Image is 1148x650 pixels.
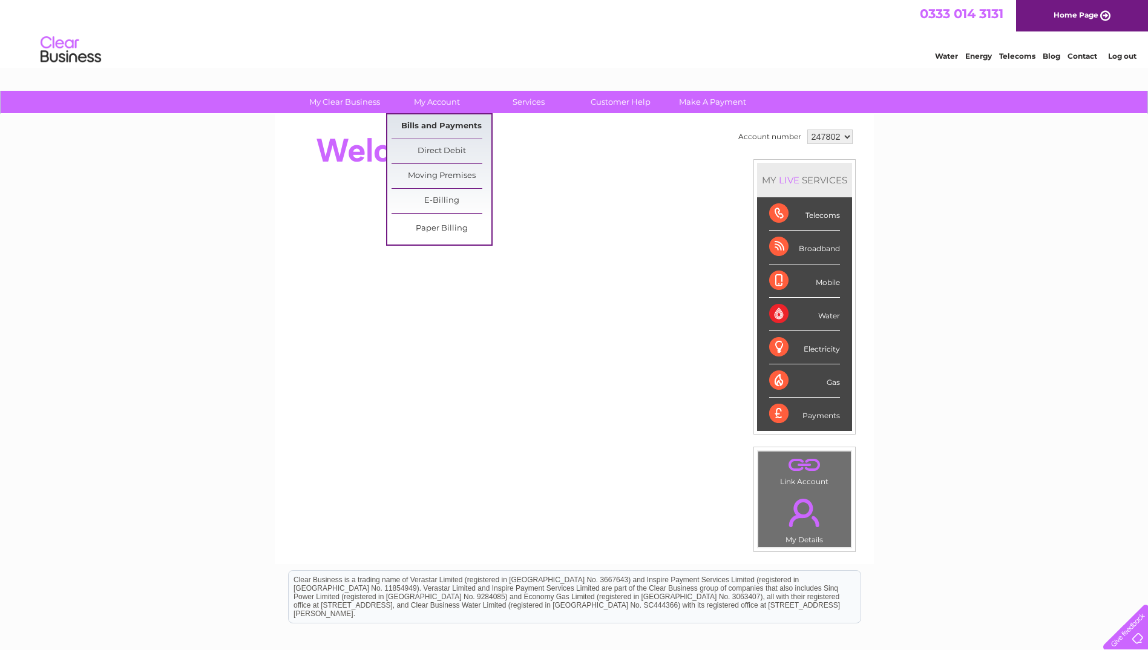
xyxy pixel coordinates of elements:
[392,217,491,241] a: Paper Billing
[571,91,671,113] a: Customer Help
[999,51,1035,61] a: Telecoms
[769,264,840,298] div: Mobile
[392,189,491,213] a: E-Billing
[920,6,1003,21] a: 0333 014 3131
[769,331,840,364] div: Electricity
[663,91,763,113] a: Make A Payment
[935,51,958,61] a: Water
[769,197,840,231] div: Telecoms
[1108,51,1137,61] a: Log out
[776,174,802,186] div: LIVE
[761,491,848,534] a: .
[769,364,840,398] div: Gas
[289,7,861,59] div: Clear Business is a trading name of Verastar Limited (registered in [GEOGRAPHIC_DATA] No. 3667643...
[295,91,395,113] a: My Clear Business
[769,298,840,331] div: Water
[758,488,851,548] td: My Details
[758,451,851,489] td: Link Account
[769,398,840,430] div: Payments
[40,31,102,68] img: logo.png
[392,139,491,163] a: Direct Debit
[757,163,852,197] div: MY SERVICES
[761,455,848,476] a: .
[965,51,992,61] a: Energy
[769,231,840,264] div: Broadband
[392,114,491,139] a: Bills and Payments
[1043,51,1060,61] a: Blog
[1068,51,1097,61] a: Contact
[735,126,804,147] td: Account number
[392,164,491,188] a: Moving Premises
[479,91,579,113] a: Services
[387,91,487,113] a: My Account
